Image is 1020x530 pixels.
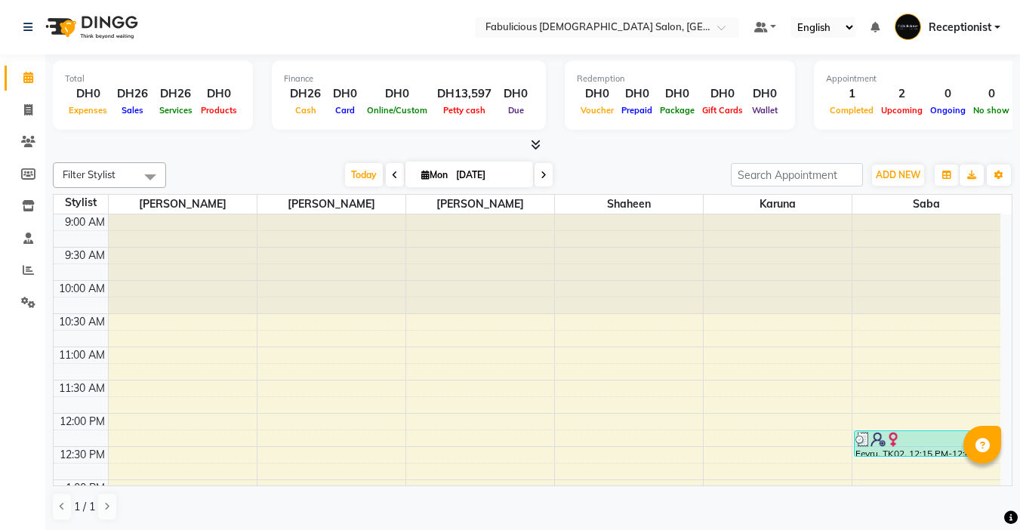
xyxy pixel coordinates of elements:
div: DH0 [327,85,363,103]
div: DH0 [747,85,783,103]
span: No show [969,105,1013,116]
span: Mon [418,169,451,180]
div: Feyru, TK02, 12:15 PM-12:40 PM, Face Threading Eyebrow [855,431,997,456]
span: Package [656,105,698,116]
div: 0 [969,85,1013,103]
img: logo [39,6,142,48]
div: DH26 [111,85,154,103]
div: DH0 [498,85,534,103]
div: DH0 [698,85,747,103]
span: Upcoming [877,105,926,116]
span: Card [331,105,359,116]
div: Redemption [577,72,783,85]
span: Prepaid [618,105,656,116]
div: DH13,597 [431,85,498,103]
div: Stylist [54,195,108,211]
div: 12:30 PM [57,447,108,463]
span: Today [345,163,383,186]
span: Services [156,105,196,116]
div: Appointment [826,72,1013,85]
span: Sales [118,105,147,116]
span: Shaheen [555,195,703,214]
div: 1 [826,85,877,103]
div: 9:30 AM [62,248,108,263]
input: 2025-09-01 [451,164,527,186]
span: Voucher [577,105,618,116]
span: Gift Cards [698,105,747,116]
input: Search Appointment [731,163,863,186]
div: 9:00 AM [62,214,108,230]
span: Receptionist [929,20,991,35]
span: ADD NEW [876,169,920,180]
div: DH26 [284,85,327,103]
div: 12:00 PM [57,414,108,430]
span: Expenses [65,105,111,116]
button: ADD NEW [872,165,924,186]
span: Due [504,105,528,116]
div: DH26 [154,85,197,103]
span: Karuna [704,195,852,214]
span: 1 / 1 [74,499,95,515]
span: Products [197,105,241,116]
span: Ongoing [926,105,969,116]
span: [PERSON_NAME] [109,195,257,214]
span: Petty cash [439,105,489,116]
span: Completed [826,105,877,116]
div: Total [65,72,241,85]
div: 10:30 AM [56,314,108,330]
div: DH0 [618,85,656,103]
span: Filter Stylist [63,168,116,180]
div: DH0 [363,85,431,103]
div: DH0 [65,85,111,103]
div: DH0 [577,85,618,103]
span: [PERSON_NAME] [257,195,405,214]
div: 11:00 AM [56,347,108,363]
div: Finance [284,72,534,85]
iframe: chat widget [957,470,1005,515]
div: DH0 [197,85,241,103]
div: 11:30 AM [56,381,108,396]
span: Wallet [748,105,781,116]
span: Online/Custom [363,105,431,116]
div: 10:00 AM [56,281,108,297]
div: DH0 [656,85,698,103]
div: 0 [926,85,969,103]
div: 1:00 PM [63,480,108,496]
img: Receptionist [895,14,921,40]
span: [PERSON_NAME] [406,195,554,214]
div: 2 [877,85,926,103]
span: Cash [291,105,320,116]
span: Saba [852,195,1001,214]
